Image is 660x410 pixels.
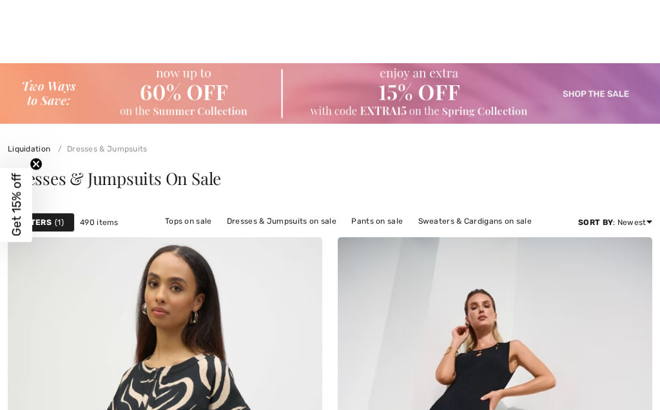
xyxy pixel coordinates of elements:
[396,229,480,246] a: Outerwear on sale
[8,167,221,190] span: Dresses & Jumpsuits On Sale
[217,229,329,246] a: Jackets & Blazers on sale
[412,213,538,229] a: Sweaters & Cardigans on sale
[578,218,613,227] strong: Sort By
[578,217,652,228] div: : Newest
[8,144,50,153] a: Liquidation
[220,213,343,229] a: Dresses & Jumpsuits on sale
[53,144,148,153] a: Dresses & Jumpsuits
[30,158,43,171] button: Close teaser
[345,213,409,229] a: Pants on sale
[9,173,24,237] span: Get 15% off
[55,217,64,228] span: 1
[19,217,52,228] strong: Filters
[331,229,394,246] a: Skirts on sale
[616,317,647,349] iframe: Opens a widget where you can chat to one of our agents
[80,217,119,228] span: 490 items
[159,213,218,229] a: Tops on sale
